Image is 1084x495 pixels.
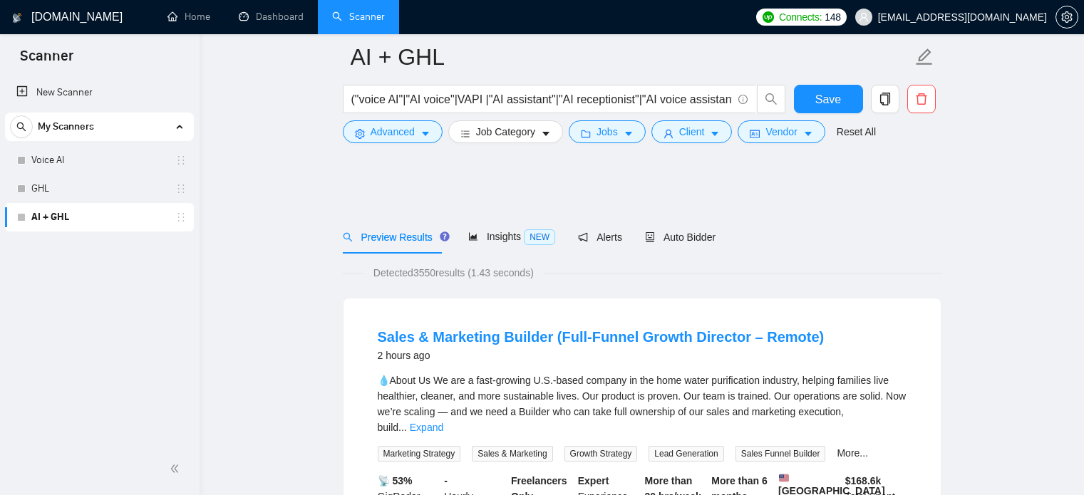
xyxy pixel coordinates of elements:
span: Sales & Marketing [472,446,552,462]
span: Insights [468,231,555,242]
span: user [664,128,673,139]
a: dashboardDashboard [239,11,304,23]
span: robot [645,232,655,242]
img: logo [12,6,22,29]
button: folderJobscaret-down [569,120,646,143]
span: notification [578,232,588,242]
span: user [859,12,869,22]
span: double-left [170,462,184,476]
span: Job Category [476,124,535,140]
img: 🇺🇸 [779,473,789,483]
a: Sales & Marketing Builder (Full-Funnel Growth Director – Remote) [378,329,825,345]
span: area-chart [468,231,478,241]
span: ... [398,422,407,433]
li: My Scanners [5,113,194,231]
a: GHL [31,174,167,203]
span: bars [460,128,470,139]
span: My Scanners [38,113,94,141]
iframe: Intercom live chat [1036,447,1070,481]
a: More... [837,447,868,459]
span: Vendor [765,124,797,140]
span: info-circle [738,95,748,104]
a: homeHome [167,11,210,23]
span: holder [175,155,187,166]
span: holder [175,183,187,194]
span: Client [679,124,705,140]
span: search [343,232,353,242]
b: - [444,475,448,486]
span: Lead Generation [649,446,723,462]
button: search [10,115,33,138]
span: Marketing Strategy [378,446,461,462]
span: 148 [825,9,840,25]
a: searchScanner [332,11,385,23]
span: caret-down [624,128,634,139]
span: setting [355,128,365,139]
span: NEW [524,229,555,245]
a: setting [1055,11,1078,23]
li: New Scanner [5,78,194,107]
button: copy [871,85,899,113]
div: Tooltip anchor [438,230,451,243]
span: setting [1056,11,1078,23]
button: userClientcaret-down [651,120,733,143]
img: upwork-logo.png [763,11,774,23]
span: holder [175,212,187,223]
button: idcardVendorcaret-down [738,120,825,143]
span: Growth Strategy [564,446,638,462]
b: Expert [578,475,609,486]
span: Jobs [597,124,618,140]
div: 2 hours ago [378,347,825,364]
span: Connects: [779,9,822,25]
b: $ 168.6k [845,475,882,486]
span: delete [908,93,935,105]
button: settingAdvancedcaret-down [343,120,443,143]
span: search [11,122,32,132]
span: Advanced [371,124,415,140]
button: Save [794,85,863,113]
button: barsJob Categorycaret-down [448,120,563,143]
input: Search Freelance Jobs... [351,90,732,108]
div: 💧About Us We are a fast-growing U.S.-based company in the home water purification industry, helpi... [378,372,907,435]
button: search [757,85,785,113]
input: Scanner name... [351,39,912,75]
button: setting [1055,6,1078,28]
span: caret-down [803,128,813,139]
span: Detected 3550 results (1.43 seconds) [363,265,544,281]
b: 📡 53% [378,475,413,486]
a: Voice AI [31,146,167,174]
span: caret-down [710,128,720,139]
span: Preview Results [343,231,445,243]
span: Alerts [578,231,622,243]
span: folder [581,128,591,139]
span: Save [815,90,841,108]
span: Sales Funnel Builder [735,446,826,462]
a: Reset All [837,124,876,140]
span: caret-down [420,128,430,139]
span: caret-down [541,128,551,139]
span: search [758,93,785,105]
a: New Scanner [16,78,182,107]
button: delete [907,85,936,113]
span: edit [915,48,934,66]
span: copy [872,93,899,105]
span: Scanner [9,46,85,75]
a: Expand [410,422,443,433]
span: Auto Bidder [645,231,716,243]
span: idcard [750,128,760,139]
a: AI + GHL [31,203,167,231]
